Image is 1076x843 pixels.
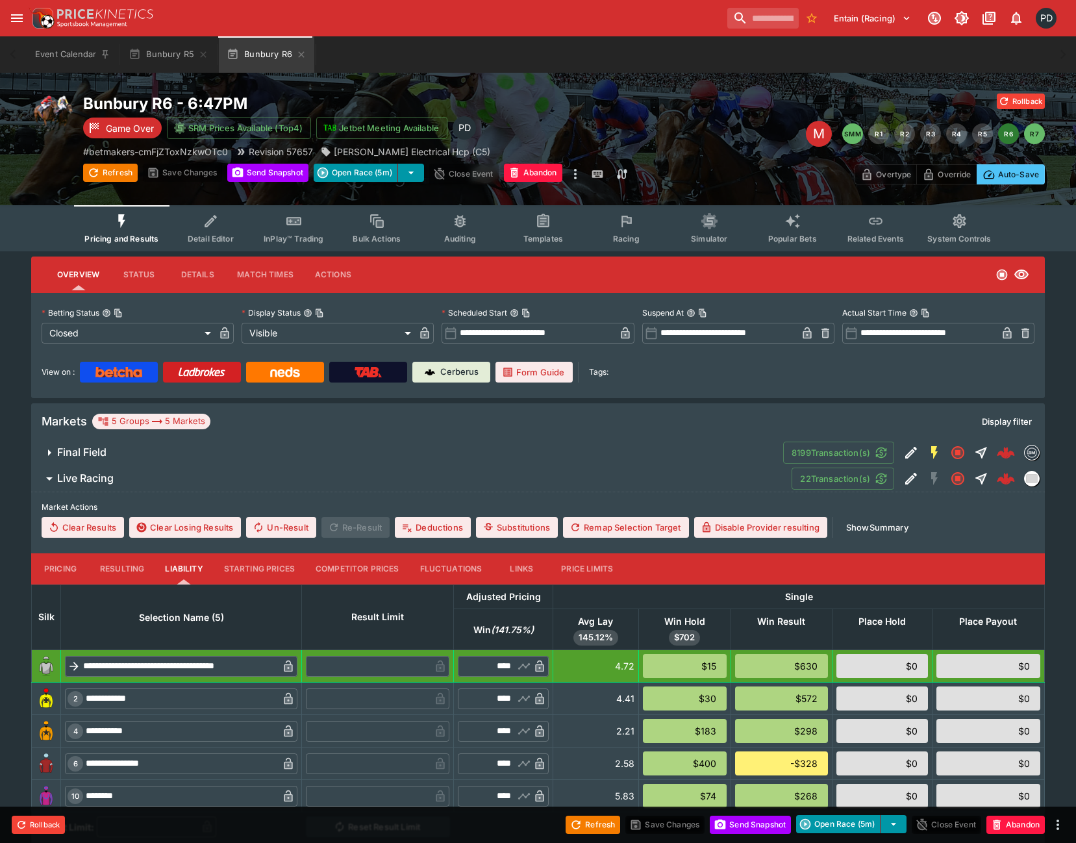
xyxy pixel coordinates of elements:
button: No Bookmarks [801,8,822,29]
img: logo-cerberus--red.svg [997,444,1015,462]
button: Un-Result [246,517,316,538]
button: Copy To Clipboard [114,308,123,318]
button: Copy To Clipboard [921,308,930,318]
div: split button [796,815,907,833]
nav: pagination navigation [842,123,1045,144]
span: 6 [71,759,81,768]
button: Bunbury R5 [121,36,216,73]
button: Open Race (5m) [314,164,398,182]
svg: Closed [950,471,966,486]
h5: Markets [42,414,87,429]
p: Display Status [242,307,301,318]
button: Refresh [83,164,138,182]
div: $630 [735,654,827,678]
button: Override [916,164,977,184]
div: Start From [855,164,1045,184]
div: Paul Di Cioccio [453,116,476,140]
button: SGM Enabled [923,441,946,464]
span: Place Payout [945,614,1031,629]
span: Templates [523,234,563,244]
th: Silk [32,585,61,649]
img: Cerberus [425,367,435,377]
img: jetbet-logo.svg [323,121,336,134]
p: Betting Status [42,307,99,318]
button: Jetbet Meeting Available [316,117,447,139]
button: ShowSummary [838,517,916,538]
span: Detail Editor [188,234,234,244]
div: Edit Meeting [806,121,832,147]
span: Popular Bets [768,234,817,244]
th: Single [553,585,1045,609]
button: Send Snapshot [227,164,308,182]
img: runner 6 [36,753,56,774]
p: Game Over [106,121,154,135]
button: Closed [946,441,970,464]
span: Bulk Actions [353,234,401,244]
button: Closed [946,467,970,490]
button: Display StatusCopy To Clipboard [303,308,312,318]
button: select merge strategy [881,815,907,833]
label: View on : [42,362,75,383]
span: 4 [71,727,81,736]
div: $0 [836,686,928,711]
button: Toggle light/dark mode [950,6,973,30]
th: Adjusted Pricing [454,585,553,609]
button: Edit Detail [899,441,923,464]
button: Straight [970,441,993,464]
button: Fluctuations [410,553,493,585]
svg: Closed [995,268,1008,281]
p: Auto-Save [998,168,1039,181]
span: System Controls [927,234,991,244]
img: blank-silk.png [36,656,56,677]
button: R3 [920,123,941,144]
h6: Live Racing [57,472,114,485]
button: Match Times [227,259,304,290]
button: Betting StatusCopy To Clipboard [102,308,111,318]
button: Substitutions [476,517,558,538]
button: Overview [47,259,110,290]
div: 5.83 [557,789,634,803]
div: liveracing [1024,471,1040,486]
a: Cerberus [412,362,490,383]
button: Actual Start TimeCopy To Clipboard [909,308,918,318]
img: Betcha [95,367,142,377]
input: search [727,8,799,29]
button: Copy To Clipboard [521,308,531,318]
div: $268 [735,784,827,808]
p: Copy To Clipboard [83,145,228,158]
div: 4.41 [557,692,634,705]
svg: Closed [950,445,966,460]
span: Avg Lay [564,614,627,629]
span: Mark an event as closed and abandoned. [504,166,562,179]
h2: Copy To Clipboard [83,94,564,114]
span: Racing [613,234,640,244]
span: Auditing [444,234,476,244]
div: $15 [643,654,727,678]
button: Scheduled StartCopy To Clipboard [510,308,519,318]
div: d0922298-b248-40d8-ae14-3cd82942b39b [997,444,1015,462]
button: open drawer [5,6,29,30]
button: Remap Selection Target [563,517,689,538]
span: Simulator [691,234,727,244]
em: ( 141.75 %) [491,622,534,638]
img: PriceKinetics [57,9,153,19]
span: $702 [669,631,700,644]
button: SRM Prices Available (Top4) [167,117,311,139]
button: more [568,164,583,184]
img: runner 2 [36,688,56,709]
button: 8199Transaction(s) [783,442,894,464]
button: Live Racing [31,466,792,492]
button: Suspend AtCopy To Clipboard [686,308,695,318]
div: 5 Groups 5 Markets [97,414,205,429]
div: $0 [836,784,928,808]
span: Related Events [847,234,904,244]
div: Event type filters [74,205,1001,251]
span: Re-Result [321,517,390,538]
span: Selection Name (5) [125,610,238,625]
span: Win(141.75%) [459,622,548,638]
p: Overtype [876,168,911,181]
img: Neds [270,367,299,377]
button: Abandon [986,816,1045,834]
img: horse_racing.png [31,94,73,135]
div: betmakers [1024,445,1040,460]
